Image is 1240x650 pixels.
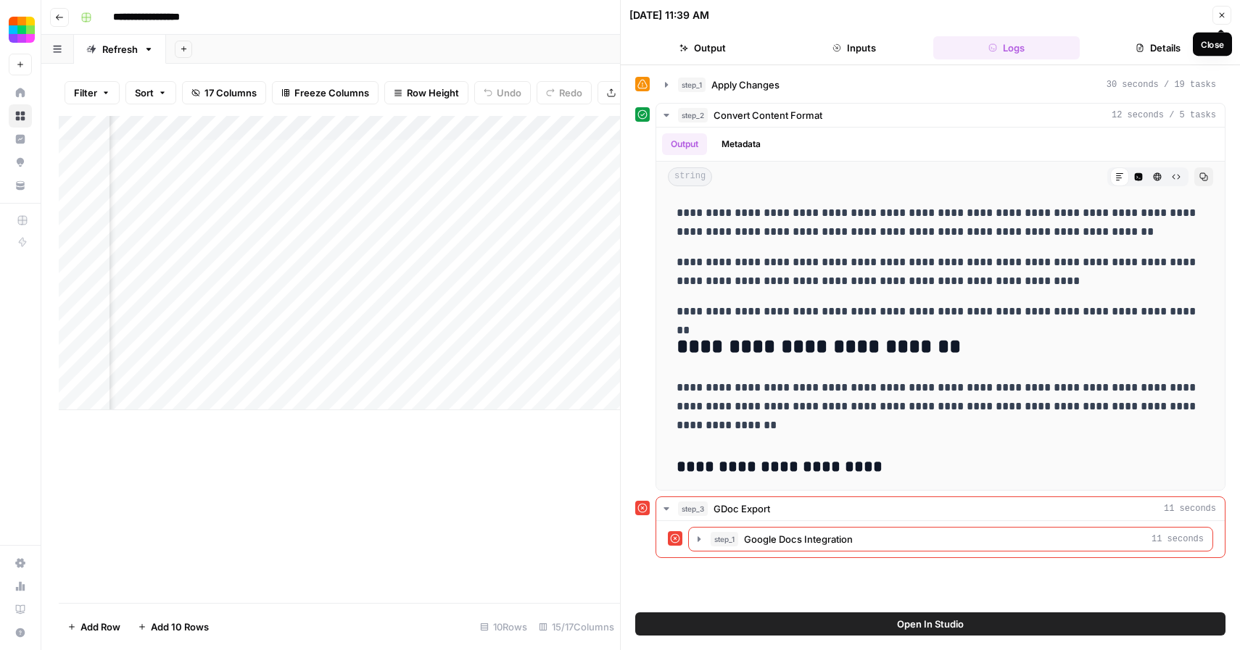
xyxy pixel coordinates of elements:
[9,12,32,48] button: Workspace: Smallpdf
[656,104,1225,127] button: 12 seconds / 5 tasks
[662,133,707,155] button: Output
[407,86,459,100] span: Row Height
[9,598,32,621] a: Learning Hub
[711,532,738,546] span: step_1
[80,620,120,634] span: Add Row
[656,497,1225,520] button: 11 seconds
[65,81,120,104] button: Filter
[656,73,1225,96] button: 30 seconds / 19 tasks
[537,81,592,104] button: Redo
[559,86,582,100] span: Redo
[74,86,97,100] span: Filter
[744,532,853,546] span: Google Docs Integration
[9,551,32,575] a: Settings
[135,86,154,100] span: Sort
[9,151,32,174] a: Opportunities
[9,17,35,43] img: Smallpdf Logo
[102,42,138,57] div: Refresh
[711,78,780,92] span: Apply Changes
[9,174,32,197] a: Your Data
[9,128,32,151] a: Insights
[151,620,209,634] span: Add 10 Rows
[9,81,32,104] a: Home
[474,615,533,638] div: 10 Rows
[656,521,1225,557] div: 11 seconds
[714,108,822,122] span: Convert Content Format
[474,81,531,104] button: Undo
[497,86,521,100] span: Undo
[714,501,770,516] span: GDoc Export
[1086,36,1232,59] button: Details
[294,86,369,100] span: Freeze Columns
[635,612,1225,636] button: Open In Studio
[384,81,468,104] button: Row Height
[933,36,1080,59] button: Logs
[204,86,257,100] span: 17 Columns
[272,81,379,104] button: Freeze Columns
[678,501,708,516] span: step_3
[782,36,928,59] button: Inputs
[59,615,129,638] button: Add Row
[678,78,706,92] span: step_1
[1107,78,1216,91] span: 30 seconds / 19 tasks
[1201,38,1224,51] div: Close
[668,167,712,186] span: string
[897,617,964,631] span: Open In Studio
[9,621,32,644] button: Help + Support
[629,8,709,22] div: [DATE] 11:39 AM
[182,81,266,104] button: 17 Columns
[678,108,708,122] span: step_2
[713,133,769,155] button: Metadata
[125,81,176,104] button: Sort
[533,615,620,638] div: 15/17 Columns
[629,36,776,59] button: Output
[9,575,32,598] a: Usage
[1164,502,1216,515] span: 11 seconds
[656,128,1225,490] div: 12 seconds / 5 tasks
[689,528,1212,551] button: 11 seconds
[9,104,32,128] a: Browse
[129,615,218,638] button: Add 10 Rows
[74,35,166,64] a: Refresh
[1112,109,1216,122] span: 12 seconds / 5 tasks
[1152,533,1204,546] span: 11 seconds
